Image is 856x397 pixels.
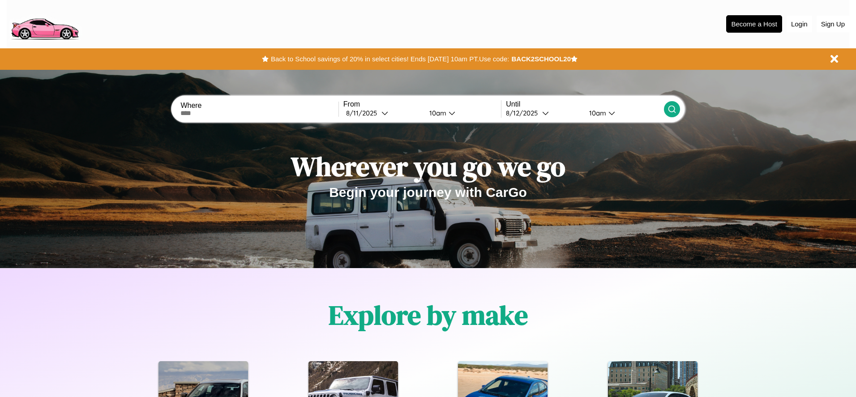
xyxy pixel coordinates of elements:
button: 10am [422,108,501,118]
label: From [343,100,501,108]
div: 10am [425,109,449,117]
b: BACK2SCHOOL20 [511,55,571,63]
button: 10am [582,108,663,118]
div: 10am [585,109,608,117]
h1: Explore by make [329,297,528,333]
div: 8 / 11 / 2025 [346,109,381,117]
button: Sign Up [817,16,849,32]
button: 8/11/2025 [343,108,422,118]
img: logo [7,4,82,42]
button: Back to School savings of 20% in select cities! Ends [DATE] 10am PT.Use code: [269,53,511,65]
label: Until [506,100,663,108]
label: Where [180,102,338,110]
button: Login [787,16,812,32]
div: 8 / 12 / 2025 [506,109,542,117]
button: Become a Host [726,15,782,33]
